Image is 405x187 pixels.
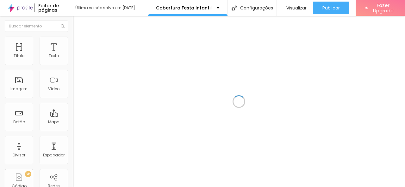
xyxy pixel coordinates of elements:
button: Publicar [313,2,349,14]
div: Editor de páginas [34,3,69,12]
div: Texto [49,54,59,58]
div: Título [14,54,24,58]
span: Fazer Upgrade [371,3,396,14]
div: Mapa [48,120,59,124]
p: Cobertura Festa Infantil [156,6,212,10]
button: Visualizar [277,2,313,14]
span: Publicar [322,5,340,10]
div: Imagem [10,87,28,91]
img: Icone [232,5,237,11]
div: Divisor [13,153,25,157]
div: Botão [13,120,25,124]
span: Visualizar [286,5,307,10]
img: Icone [61,24,65,28]
div: Espaçador [43,153,65,157]
div: Última versão salva em [DATE] [75,6,148,10]
div: Vídeo [48,87,59,91]
input: Buscar elemento [5,20,68,32]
